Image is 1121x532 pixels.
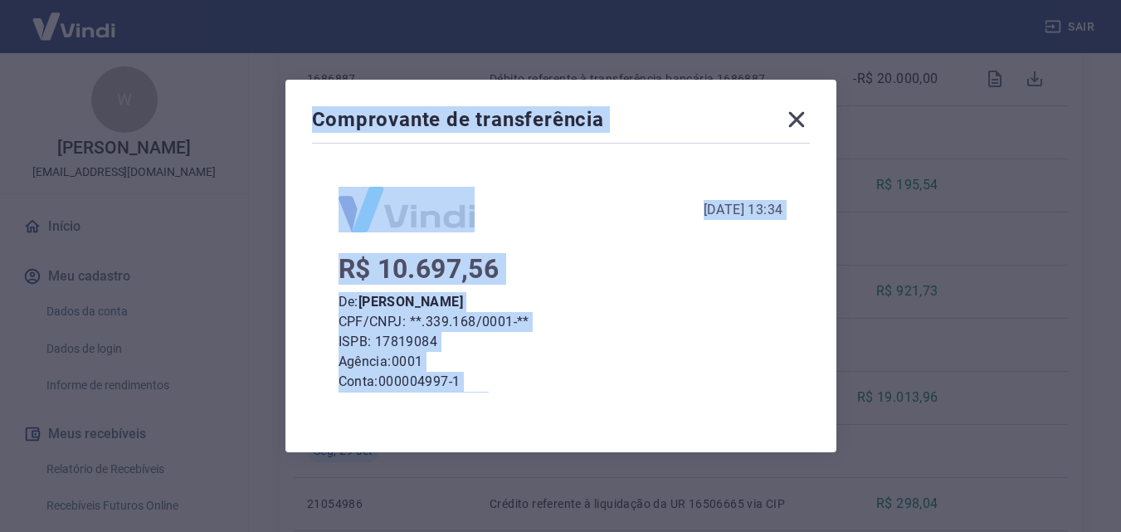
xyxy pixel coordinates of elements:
[339,332,783,352] p: ISPB: 17819084
[339,352,783,372] p: Agência: 0001
[339,187,475,232] img: Logo
[339,392,783,412] p: Tipo de conta: CC - Pessoa Jurídica
[339,253,500,285] span: R$ 10.697,56
[358,294,463,310] b: [PERSON_NAME]
[339,312,783,332] p: CPF/CNPJ: **.339.168/0001-**
[704,200,783,220] div: [DATE] 13:34
[339,292,783,312] p: De:
[339,372,783,392] p: Conta: 000004997-1
[312,106,810,139] div: Comprovante de transferência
